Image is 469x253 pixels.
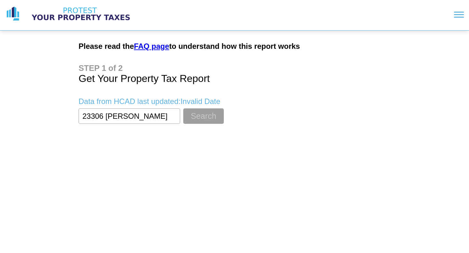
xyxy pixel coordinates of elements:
h2: Please read the to understand how this report works [79,42,390,51]
a: FAQ page [134,42,169,50]
h1: Get Your Property Tax Report [79,64,390,84]
input: Enter Property Address [79,108,180,124]
p: Data from HCAD last updated: Invalid Date [79,97,390,106]
a: logo logo text [5,6,136,22]
img: logo [5,6,21,22]
button: Search [183,108,224,124]
img: logo text [26,6,136,22]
